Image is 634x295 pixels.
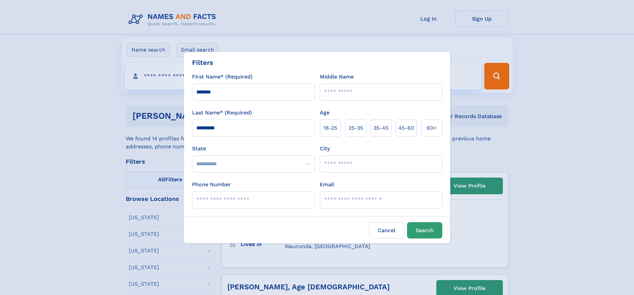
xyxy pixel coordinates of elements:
div: Filters [192,58,213,68]
span: 45‑60 [398,124,414,132]
span: 18‑25 [323,124,337,132]
label: State [192,145,315,153]
label: Age [320,109,329,117]
label: First Name* (Required) [192,73,253,81]
label: Cancel [369,222,404,238]
label: Phone Number [192,181,231,189]
label: Last Name* (Required) [192,109,252,117]
label: Email [320,181,334,189]
button: Search [407,222,442,238]
label: Middle Name [320,73,354,81]
span: 25‑35 [348,124,363,132]
label: City [320,145,330,153]
span: 60+ [427,124,437,132]
span: 35‑45 [373,124,388,132]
